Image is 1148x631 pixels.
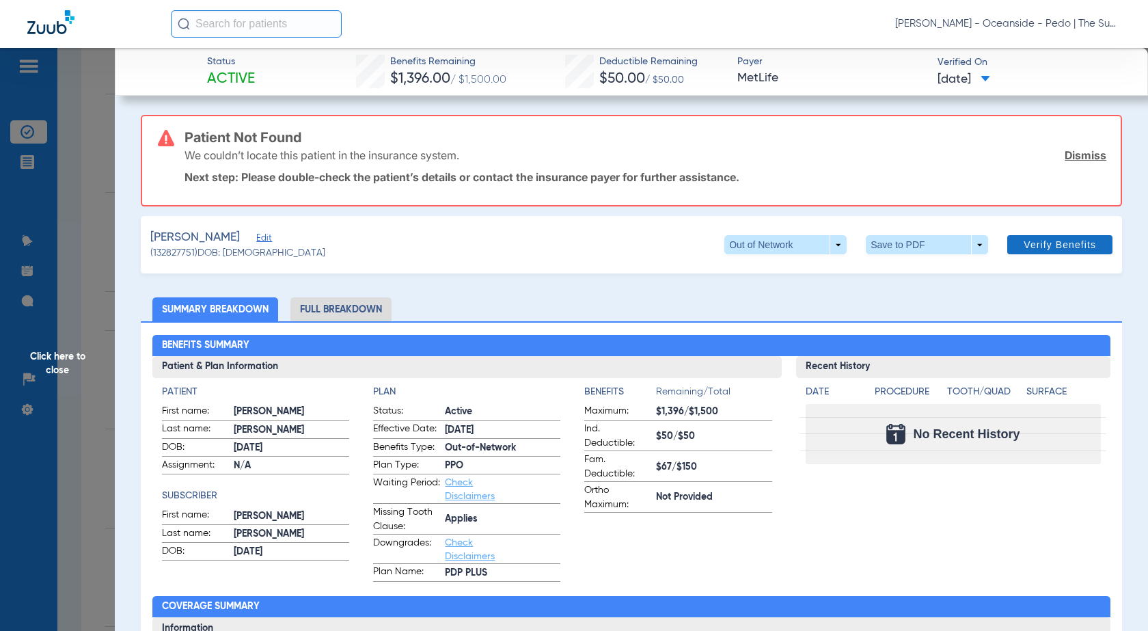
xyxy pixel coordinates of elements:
span: $1,396.00 [390,72,450,86]
a: Check Disclaimers [445,538,495,561]
h4: Patient [162,385,349,399]
span: Last name: [162,422,229,438]
h4: Plan [373,385,560,399]
li: Summary Breakdown [152,297,278,321]
span: Active [445,405,560,419]
span: [PERSON_NAME] [234,509,349,524]
span: Benefits Type: [373,440,440,457]
span: Ortho Maximum: [584,483,651,512]
span: Applies [445,512,560,526]
app-breakdown-title: Date [806,385,863,404]
span: DOB: [162,440,229,457]
iframe: Chat Widget [1080,565,1148,631]
span: Downgrades: [373,536,440,563]
span: Last name: [162,526,229,543]
span: Maximum: [584,404,651,420]
span: Fam. Deductible: [584,453,651,481]
span: Benefits Remaining [390,55,506,69]
button: Save to PDF [866,235,988,254]
span: Deductible Remaining [599,55,698,69]
span: $50.00 [599,72,645,86]
span: Not Provided [656,490,771,505]
span: [PERSON_NAME] - Oceanside - Pedo | The Super Dentists [895,17,1121,31]
span: PPO [445,459,560,473]
span: Payer [737,55,925,69]
button: Verify Benefits [1007,235,1112,254]
span: [PERSON_NAME] [234,423,349,438]
span: [PERSON_NAME] [150,229,240,246]
span: MetLife [737,70,925,87]
span: (132827751) DOB: [DEMOGRAPHIC_DATA] [150,246,325,260]
h3: Patient & Plan Information [152,356,781,378]
span: Status [207,55,255,69]
span: [DATE] [234,441,349,455]
input: Search for patients [171,10,342,38]
app-breakdown-title: Tooth/Quad [947,385,1022,404]
span: Waiting Period: [373,476,440,503]
p: Next step: Please double-check the patient’s details or contact the insurance payer for further a... [184,170,1106,184]
span: Effective Date: [373,422,440,438]
span: No Recent History [914,427,1020,441]
app-breakdown-title: Benefits [584,385,656,404]
span: Plan Type: [373,458,440,474]
a: Check Disclaimers [445,478,495,501]
img: Search Icon [178,18,190,30]
h3: Recent History [796,356,1110,378]
h2: Coverage Summary [152,596,1110,618]
span: [DATE] [234,545,349,559]
span: Ind. Deductible: [584,422,651,451]
a: Dismiss [1065,148,1106,162]
img: Calendar [886,424,905,444]
span: Edit [256,233,269,246]
button: Out of Network [724,235,847,254]
li: Full Breakdown [290,297,392,321]
span: / $50.00 [645,75,684,85]
h4: Surface [1026,385,1101,399]
p: We couldn’t locate this patient in the insurance system. [184,148,459,162]
span: Active [207,70,255,89]
span: Verified On [938,55,1125,70]
span: First name: [162,404,229,420]
app-breakdown-title: Surface [1026,385,1101,404]
span: [PERSON_NAME] [234,527,349,541]
h4: Subscriber [162,489,349,503]
span: / $1,500.00 [450,75,506,85]
span: $50/$50 [656,429,771,444]
h2: Benefits Summary [152,335,1110,357]
span: [DATE] [445,423,560,438]
h4: Date [806,385,863,399]
span: Verify Benefits [1024,239,1096,250]
h4: Procedure [875,385,942,399]
h4: Tooth/Quad [947,385,1022,399]
span: Remaining/Total [656,385,771,404]
span: N/A [234,459,349,473]
span: Plan Name: [373,565,440,581]
img: Zuub Logo [27,10,74,34]
span: $1,396/$1,500 [656,405,771,419]
app-breakdown-title: Procedure [875,385,942,404]
span: First name: [162,508,229,524]
span: [PERSON_NAME] [234,405,349,419]
span: Assignment: [162,458,229,474]
span: $67/$150 [656,460,771,474]
span: [DATE] [938,71,990,88]
span: PDP PLUS [445,566,560,580]
span: Out-of-Network [445,441,560,455]
span: DOB: [162,544,229,561]
h4: Benefits [584,385,656,399]
span: Status: [373,404,440,420]
img: error-icon [158,130,174,146]
h3: Patient Not Found [184,131,1106,144]
span: Missing Tooth Clause: [373,505,440,534]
